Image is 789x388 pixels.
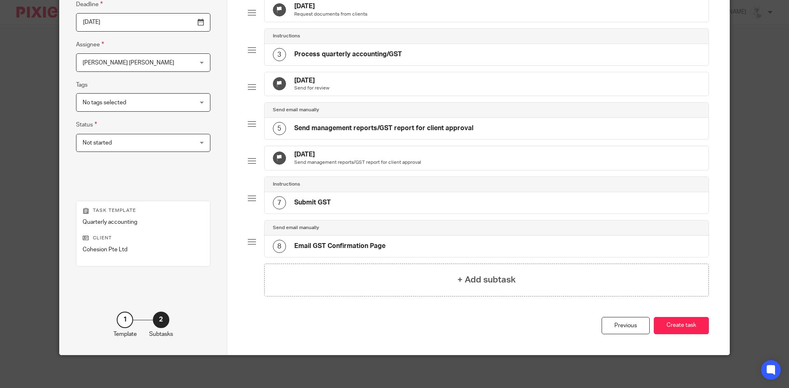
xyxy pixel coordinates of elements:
[117,312,133,328] div: 1
[654,317,709,335] button: Create task
[273,48,286,61] div: 3
[83,246,204,254] p: Cohesion Pte Ltd
[294,11,367,18] p: Request documents from clients
[153,312,169,328] div: 2
[273,107,319,113] h4: Send email manually
[113,330,137,338] p: Template
[294,85,330,92] p: Send for review
[273,122,286,135] div: 5
[457,273,516,286] h4: + Add subtask
[83,60,174,66] span: [PERSON_NAME] [PERSON_NAME]
[294,150,421,159] h4: [DATE]
[76,40,104,49] label: Assignee
[76,81,88,89] label: Tags
[294,159,421,166] p: Send management reports/GST report for client approval
[83,140,112,146] span: Not started
[294,198,331,207] h4: Submit GST
[294,76,330,85] h4: [DATE]
[149,330,173,338] p: Subtasks
[83,235,204,241] p: Client
[273,196,286,209] div: 7
[83,218,204,226] p: Quarterly accounting
[273,225,319,231] h4: Send email manually
[83,100,126,106] span: No tags selected
[294,242,385,250] h4: Email GST Confirmation Page
[294,50,402,59] h4: Process quarterly accounting/GST
[602,317,650,335] div: Previous
[294,124,473,133] h4: Send management reports/GST report for client approval
[76,120,97,129] label: Status
[273,240,286,253] div: 8
[83,207,204,214] p: Task template
[273,181,300,188] h4: Instructions
[76,13,210,32] input: Pick a date
[273,33,300,39] h4: Instructions
[294,2,367,11] h4: [DATE]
